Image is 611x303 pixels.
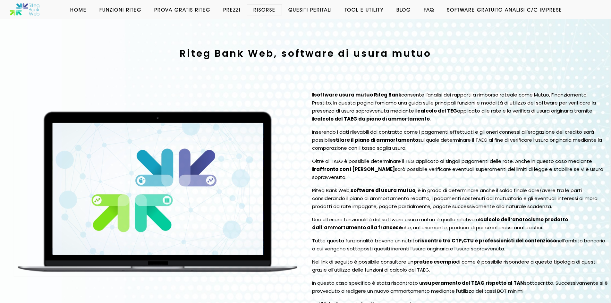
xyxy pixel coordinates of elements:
[10,3,40,16] img: Software anatocismo e usura bancaria
[441,6,569,13] a: Software GRATUITO analisi c/c imprese
[418,237,556,244] strong: riscontro tra CTP,CTU e professionisti del contenzioso
[6,45,605,62] h2: Riteg Bank Web, software di usura mutuo
[247,6,282,13] a: Risorse
[93,6,148,13] a: Funzioni Riteg
[312,128,608,152] p: Inserendo i dati rilevabili dal contratto come i pagamenti effettuati e gli oneri connessi all’er...
[338,6,390,13] a: Tool e Utility
[312,157,608,181] p: Oltre al TAEG è possibile determinare il TEG applicato ai singoli pagamenti delle rate. Anche in ...
[312,279,608,295] p: In questo caso specifico è stata riscontrato un sottoscritto. Successivamente si è provveduto a r...
[390,6,417,13] a: Blog
[64,6,93,13] a: Home
[312,237,608,253] p: Tutte questa funzionalità trovano un nutrito nell’ambito bancario a cui vengono sottoposti quesit...
[351,187,415,194] strong: software di usura mutuo
[312,258,608,274] p: Nel link di seguito è possibile consultare un di come è possibile rispondere a questa tipologia d...
[425,280,524,286] strong: superamento del TEAG rispetto al TAN
[333,137,418,143] strong: stilare il piano di ammortamento
[417,6,441,13] a: Faq
[413,258,456,265] strong: pratico esempio
[312,216,568,231] strong: calcolo dell’anatocismo prodotto dall’ammortamento alla francese
[314,91,401,98] strong: software usura mutuo Riteg Bank
[148,6,217,13] a: Prova Gratis Riteg
[417,107,457,114] strong: calcolo del TEG
[314,166,395,173] strong: raffronto con i [PERSON_NAME]
[314,115,430,122] strong: calcolo del TAEG da piano di ammortamento
[217,6,247,13] a: Prezzi
[312,216,608,232] p: Una ulteriore funzionalità del software usura mutuo è quella relativa al che, notoriamente, produ...
[282,6,338,13] a: Quesiti Peritali
[312,187,608,211] p: Riteg Bank Web, , è in grado di determinare anche il saldo finale dare/avere tra le parti conside...
[312,91,608,123] p: Il consente l’analisi dei rapporti a rimborso rateale come Mutuo, Finanziamento, Prestito. In que...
